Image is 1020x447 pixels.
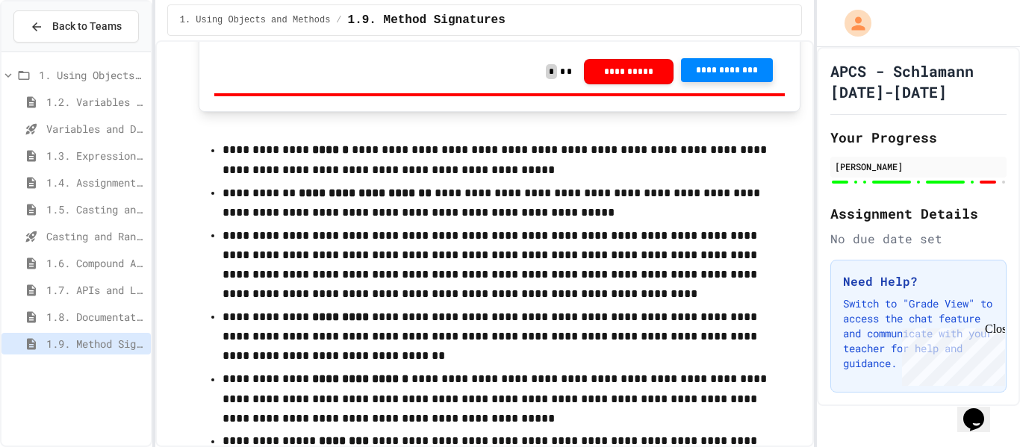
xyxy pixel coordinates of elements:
[829,6,875,40] div: My Account
[348,11,506,29] span: 1.9. Method Signatures
[830,60,1007,102] h1: APCS - Schlamann [DATE]-[DATE]
[830,203,1007,224] h2: Assignment Details
[46,255,145,271] span: 1.6. Compound Assignment Operators
[6,6,103,95] div: Chat with us now!Close
[843,272,994,290] h3: Need Help?
[46,336,145,351] span: 1.9. Method Signatures
[13,10,139,43] button: Back to Teams
[830,230,1007,248] div: No due date set
[46,282,145,298] span: 1.7. APIs and Libraries
[46,94,145,110] span: 1.2. Variables and Data Types
[46,148,145,163] span: 1.3. Expressions and Output [New]
[46,228,145,244] span: Casting and Ranges of variables - Quiz
[39,67,145,83] span: 1. Using Objects and Methods
[180,14,331,26] span: 1. Using Objects and Methods
[46,201,145,217] span: 1.5. Casting and Ranges of Values
[896,322,1005,386] iframe: chat widget
[336,14,341,26] span: /
[52,19,122,34] span: Back to Teams
[46,309,145,325] span: 1.8. Documentation with Comments and Preconditions
[46,175,145,190] span: 1.4. Assignment and Input
[46,121,145,137] span: Variables and Data Types - Quiz
[843,296,994,371] p: Switch to "Grade View" to access the chat feature and communicate with your teacher for help and ...
[957,387,1005,432] iframe: chat widget
[830,127,1007,148] h2: Your Progress
[835,160,1002,173] div: [PERSON_NAME]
